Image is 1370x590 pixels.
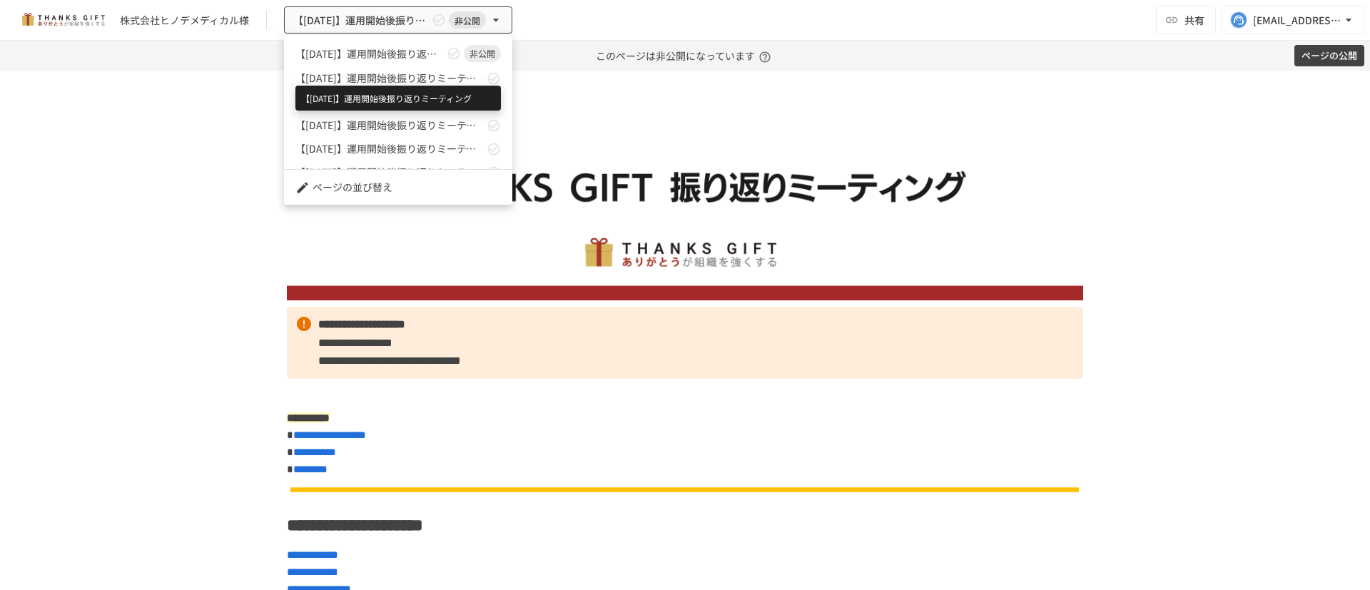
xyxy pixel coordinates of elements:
li: ページの並び替え [284,176,512,199]
span: 【[DATE]】運用開始後振り返りミーティング [295,46,444,61]
span: 【[DATE]】運用開始後振り返りミーティング [295,71,484,86]
span: 【[DATE]】運用開始後振り返りミーティング [295,118,484,133]
span: 【[DATE]】運用開始後振り返りミーティング [295,94,484,109]
span: 非公開 [464,47,501,60]
span: 【[DATE]】運用開始後振り返りミーティング [295,141,484,156]
span: 【[DATE]】運用開始後振り返りミーティング [295,165,484,180]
